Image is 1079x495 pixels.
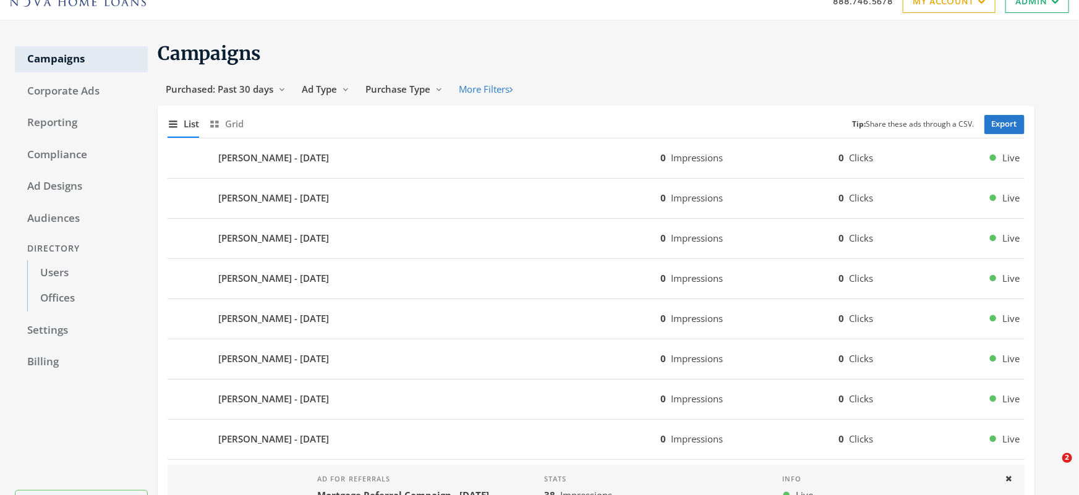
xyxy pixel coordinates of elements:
[1002,231,1020,245] span: Live
[660,151,666,164] b: 0
[451,78,521,101] button: More Filters
[1002,311,1020,326] span: Live
[218,392,329,406] b: [PERSON_NAME] - [DATE]
[15,206,148,232] a: Audiences
[218,352,329,366] b: [PERSON_NAME] - [DATE]
[660,232,666,244] b: 0
[1002,432,1020,446] span: Live
[849,352,873,365] span: Clicks
[365,83,430,95] span: Purchase Type
[660,392,666,405] b: 0
[15,110,148,136] a: Reporting
[1002,191,1020,205] span: Live
[1062,453,1072,463] span: 2
[1002,271,1020,286] span: Live
[184,117,199,131] span: List
[660,272,666,284] b: 0
[1002,392,1020,406] span: Live
[15,142,148,168] a: Compliance
[15,174,148,200] a: Ad Designs
[168,184,1025,213] button: [PERSON_NAME] - [DATE]0Impressions0ClicksLive
[218,432,329,446] b: [PERSON_NAME] - [DATE]
[671,192,723,204] span: Impressions
[660,352,666,365] b: 0
[15,318,148,344] a: Settings
[849,433,873,445] span: Clicks
[671,352,723,365] span: Impressions
[168,111,199,137] button: List
[671,392,723,405] span: Impressions
[544,475,762,483] h4: Stats
[849,312,873,324] span: Clicks
[218,151,329,165] b: [PERSON_NAME] - [DATE]
[853,119,975,130] small: Share these ads through a CSV.
[660,433,666,445] b: 0
[849,232,873,244] span: Clicks
[849,151,873,164] span: Clicks
[15,78,148,104] a: Corporate Ads
[209,111,244,137] button: Grid
[838,352,844,365] b: 0
[838,232,844,244] b: 0
[671,312,723,324] span: Impressions
[357,78,451,101] button: Purchase Type
[158,78,294,101] button: Purchased: Past 30 days
[849,392,873,405] span: Clicks
[782,475,995,483] h4: Info
[168,143,1025,173] button: [PERSON_NAME] - [DATE]0Impressions0ClicksLive
[294,78,357,101] button: Ad Type
[317,475,489,483] h4: Ad for referrals
[168,425,1025,454] button: [PERSON_NAME] - [DATE]0Impressions0ClicksLive
[838,272,844,284] b: 0
[15,46,148,72] a: Campaigns
[225,117,244,131] span: Grid
[302,83,337,95] span: Ad Type
[853,119,866,129] b: Tip:
[660,192,666,204] b: 0
[1002,352,1020,366] span: Live
[15,349,148,375] a: Billing
[984,115,1025,134] a: Export
[218,231,329,245] b: [PERSON_NAME] - [DATE]
[671,151,723,164] span: Impressions
[838,312,844,324] b: 0
[168,384,1025,414] button: [PERSON_NAME] - [DATE]0Impressions0ClicksLive
[849,272,873,284] span: Clicks
[838,433,844,445] b: 0
[15,237,148,260] div: Directory
[660,312,666,324] b: 0
[218,271,329,286] b: [PERSON_NAME] - [DATE]
[1002,151,1020,165] span: Live
[218,311,329,326] b: [PERSON_NAME] - [DATE]
[671,433,723,445] span: Impressions
[158,41,261,65] span: Campaigns
[838,392,844,405] b: 0
[27,286,148,311] a: Offices
[671,232,723,244] span: Impressions
[168,304,1025,334] button: [PERSON_NAME] - [DATE]0Impressions0ClicksLive
[168,264,1025,294] button: [PERSON_NAME] - [DATE]0Impressions0ClicksLive
[838,151,844,164] b: 0
[166,83,273,95] span: Purchased: Past 30 days
[168,344,1025,374] button: [PERSON_NAME] - [DATE]0Impressions0ClicksLive
[218,191,329,205] b: [PERSON_NAME] - [DATE]
[1037,453,1067,483] iframe: Intercom live chat
[27,260,148,286] a: Users
[849,192,873,204] span: Clicks
[168,224,1025,253] button: [PERSON_NAME] - [DATE]0Impressions0ClicksLive
[838,192,844,204] b: 0
[671,272,723,284] span: Impressions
